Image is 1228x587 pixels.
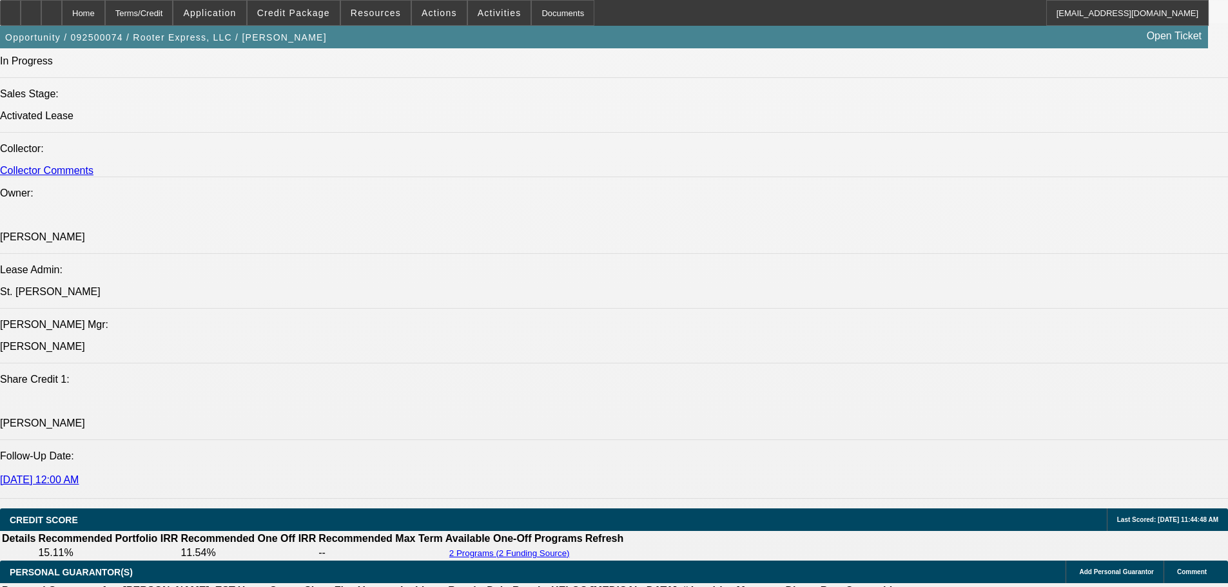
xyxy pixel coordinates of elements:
span: Opportunity / 092500074 / Rooter Express, LLC / [PERSON_NAME] [5,32,327,43]
span: Application [183,8,236,18]
th: Details [1,532,36,545]
span: CREDIT SCORE [10,515,78,525]
th: Available One-Off Programs [445,532,583,545]
span: Add Personal Guarantor [1079,568,1154,575]
button: 2 Programs (2 Funding Source) [445,548,574,559]
span: Last Scored: [DATE] 11:44:48 AM [1117,516,1218,523]
span: Credit Package [257,8,330,18]
span: PERSONAL GUARANTOR(S) [10,567,133,577]
span: Resources [351,8,401,18]
button: Application [173,1,246,25]
td: 11.54% [180,546,317,559]
button: Credit Package [248,1,340,25]
th: Recommended One Off IRR [180,532,317,545]
button: Actions [412,1,467,25]
th: Recommended Portfolio IRR [37,532,179,545]
td: 15.11% [37,546,179,559]
th: Recommended Max Term [318,532,443,545]
a: Open Ticket [1142,25,1207,47]
span: Activities [478,8,521,18]
td: -- [318,546,443,559]
button: Resources [341,1,411,25]
span: Comment [1177,568,1207,575]
button: Activities [468,1,531,25]
th: Refresh [585,532,625,545]
span: Actions [422,8,457,18]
